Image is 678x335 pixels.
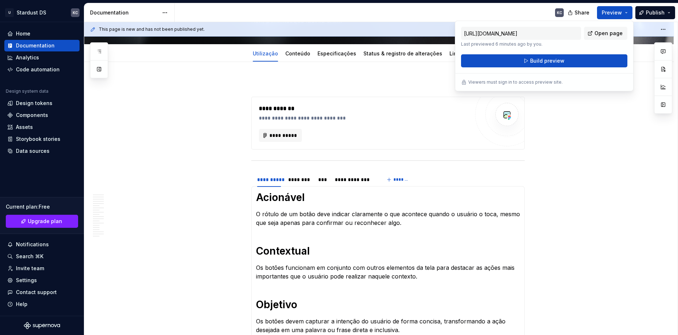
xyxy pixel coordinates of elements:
p: Last previewed 6 minutes ago by you. [461,41,581,47]
section-item: Princípios [256,191,520,334]
button: Contact support [4,286,80,298]
a: Code automation [4,64,80,75]
div: Search ⌘K [16,253,43,260]
span: Upgrade plan [28,218,62,225]
div: Storybook stories [16,135,60,143]
div: Home [16,30,30,37]
a: Documentation [4,40,80,51]
a: Status & registro de alterações [363,50,442,56]
span: Preview [602,9,622,16]
div: Link [447,46,463,61]
button: Share [564,6,594,19]
div: Code automation [16,66,60,73]
a: Conteúdo [285,50,310,56]
div: Especificações [315,46,359,61]
div: KC [73,10,78,16]
div: Contact support [16,289,57,296]
button: Help [4,298,80,310]
span: Share [575,9,589,16]
button: UStardust DSKC [1,5,82,20]
button: Publish [635,6,675,19]
a: Link [449,50,460,56]
span: Publish [646,9,665,16]
button: Preview [597,6,632,19]
a: Settings [4,275,80,286]
p: O rótulo de um botão deve indicar claramente o que acontece quando o usuário o toca, mesmo que se... [256,210,520,227]
a: Design tokens [4,97,80,109]
a: Home [4,28,80,39]
div: Components [16,112,48,119]
p: Os botões funcionam em conjunto com outros elementos da tela para destacar as ações mais importan... [256,263,520,281]
button: Notifications [4,239,80,250]
div: Design tokens [16,100,52,107]
div: Current plan : Free [6,203,78,210]
div: Assets [16,123,33,131]
div: U [5,8,14,17]
span: Build preview [530,57,564,64]
a: Assets [4,121,80,133]
a: Invite team [4,263,80,274]
div: Documentation [16,42,55,49]
div: Documentation [90,9,158,16]
p: Viewers must sign in to access preview site. [468,79,563,85]
div: Data sources [16,147,50,155]
div: Analytics [16,54,39,61]
a: Utilização [253,50,278,56]
div: Settings [16,277,37,284]
div: KC [557,10,562,16]
h1: Contextual [256,244,520,257]
span: Open page [594,30,623,37]
svg: Supernova Logo [24,322,60,329]
p: Os botões devem capturar a intenção do usuário de forma concisa, transformando a ação desejada em... [256,317,520,334]
a: Open page [584,27,627,40]
a: Analytics [4,52,80,63]
span: This page is new and has not been published yet. [99,26,205,32]
div: Conteúdo [282,46,313,61]
a: Data sources [4,145,80,157]
div: Invite team [16,265,44,272]
a: Storybook stories [4,133,80,145]
div: Stardust DS [17,9,46,16]
div: Status & registro de alterações [361,46,445,61]
button: Search ⌘K [4,251,80,262]
div: Utilização [250,46,281,61]
a: Upgrade plan [6,215,78,228]
a: Especificações [317,50,356,56]
h1: Objetivo [256,298,520,311]
div: Design system data [6,88,48,94]
div: Help [16,301,27,308]
div: Notifications [16,241,49,248]
a: Components [4,109,80,121]
h1: Acionável [256,191,520,204]
button: Build preview [461,54,627,67]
